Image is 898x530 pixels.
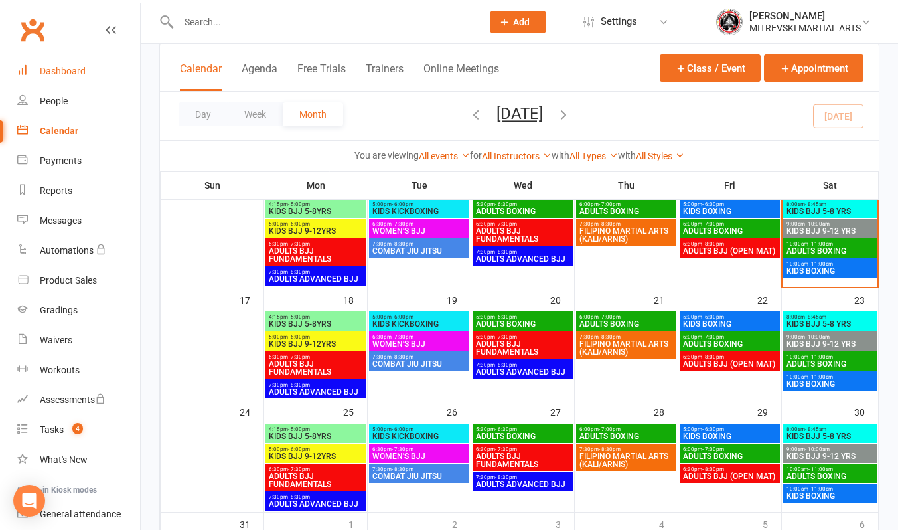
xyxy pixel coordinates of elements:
span: - 11:00am [808,261,833,267]
a: Calendar [17,116,140,146]
span: - 6:30pm [495,314,517,320]
span: - 11:00am [808,241,833,247]
button: Calendar [180,62,222,91]
span: 7:30pm [475,474,570,480]
a: Gradings [17,296,140,325]
span: - 8:45am [805,201,826,207]
span: - 7:00pm [702,446,724,452]
span: - 6:00pm [392,314,413,320]
span: KIDS KICKBOXING [372,320,467,328]
div: 18 [343,288,367,310]
span: ADULTS BOXING [786,472,874,480]
span: ADULTS BOXING [682,452,777,460]
span: Settings [601,7,637,37]
span: ADULTS BOXING [682,227,777,235]
span: - 10:00am [805,221,830,227]
span: 6:00pm [579,314,674,320]
span: ADULTS BOXING [682,340,777,348]
a: Assessments [17,385,140,415]
span: Add [513,17,530,27]
span: ADULTS BJJ FUNDAMENTALS [475,340,570,356]
span: ADULTS ADVANCED BJJ [475,368,570,376]
div: What's New [40,454,88,465]
a: Clubworx [16,13,49,46]
span: KIDS BJJ 5-8YRS [268,207,363,215]
span: WOMEN'S BJJ [372,340,467,348]
span: 5:00pm [372,201,467,207]
span: 7:30pm [268,494,363,500]
span: - 6:00pm [288,334,310,340]
span: ADULTS ADVANCED BJJ [268,275,363,283]
span: - 7:30pm [495,221,517,227]
span: - 8:30pm [288,269,310,275]
a: Waivers [17,325,140,355]
span: 5:00pm [268,446,363,452]
span: - 8:30pm [495,362,517,368]
span: - 6:00pm [392,201,413,207]
strong: for [470,150,482,161]
span: KIDS KICKBOXING [372,432,467,440]
th: Fri [678,171,782,199]
span: COMBAT JIU JITSU [372,472,467,480]
span: 8:00am [786,426,874,432]
span: - 6:00pm [288,446,310,452]
div: MITREVSKI MARTIAL ARTS [749,22,861,34]
span: 6:30pm [268,241,363,247]
span: - 8:30pm [599,334,621,340]
button: Agenda [242,62,277,91]
span: - 7:00pm [702,334,724,340]
span: ADULTS BOXING [786,360,874,368]
span: - 8:00pm [702,241,724,247]
span: - 7:30pm [495,334,517,340]
span: 6:30pm [682,354,777,360]
span: - 6:30pm [495,426,517,432]
span: 6:30pm [475,446,570,452]
span: KIDS BOXING [682,320,777,328]
span: KIDS BJJ 9-12YRS [268,340,363,348]
span: ADULTS BOXING [579,432,674,440]
div: Calendar [40,126,78,136]
span: 10:00am [786,466,874,472]
span: 7:30pm [579,334,674,340]
span: - 5:00pm [288,314,310,320]
span: ADULTS BJJ (OPEN MAT) [682,472,777,480]
span: 5:00pm [682,201,777,207]
span: FILIPINO MARTIAL ARTS (KALI/ARNIS) [579,227,674,243]
span: KIDS BJJ 5-8 YRS [786,207,874,215]
div: Waivers [40,335,72,345]
div: Automations [40,245,94,256]
span: - 8:45am [805,426,826,432]
span: KIDS BJJ 5-8 YRS [786,320,874,328]
span: ADULTS BOXING [475,207,570,215]
a: Payments [17,146,140,176]
span: 6:30pm [682,241,777,247]
span: 9:00am [786,334,874,340]
span: ADULTS BOXING [475,320,570,328]
strong: You are viewing [354,150,419,161]
span: - 6:30pm [495,201,517,207]
div: Reports [40,185,72,196]
span: - 8:45am [805,314,826,320]
div: Tasks [40,424,64,435]
span: FILIPINO MARTIAL ARTS (KALI/ARNIS) [579,452,674,468]
span: - 5:00pm [288,426,310,432]
div: 20 [550,288,574,310]
div: 29 [757,400,781,422]
span: 9:00am [786,221,874,227]
span: 4 [72,423,83,434]
span: ADULTS BJJ (OPEN MAT) [682,360,777,368]
span: - 11:00am [808,486,833,492]
span: - 10:00am [805,446,830,452]
span: - 8:00pm [702,354,724,360]
span: - 8:30pm [392,354,413,360]
div: Workouts [40,365,80,375]
span: - 5:00pm [288,201,310,207]
span: FILIPINO MARTIAL ARTS (KALI/ARNIS) [579,340,674,356]
span: - 6:00pm [288,221,310,227]
span: - 7:30pm [392,334,413,340]
div: Open Intercom Messenger [13,485,45,517]
span: ADULTS ADVANCED BJJ [475,480,570,488]
span: KIDS BJJ 9-12 YRS [786,452,874,460]
span: KIDS BOXING [682,432,777,440]
span: - 7:00pm [599,314,621,320]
